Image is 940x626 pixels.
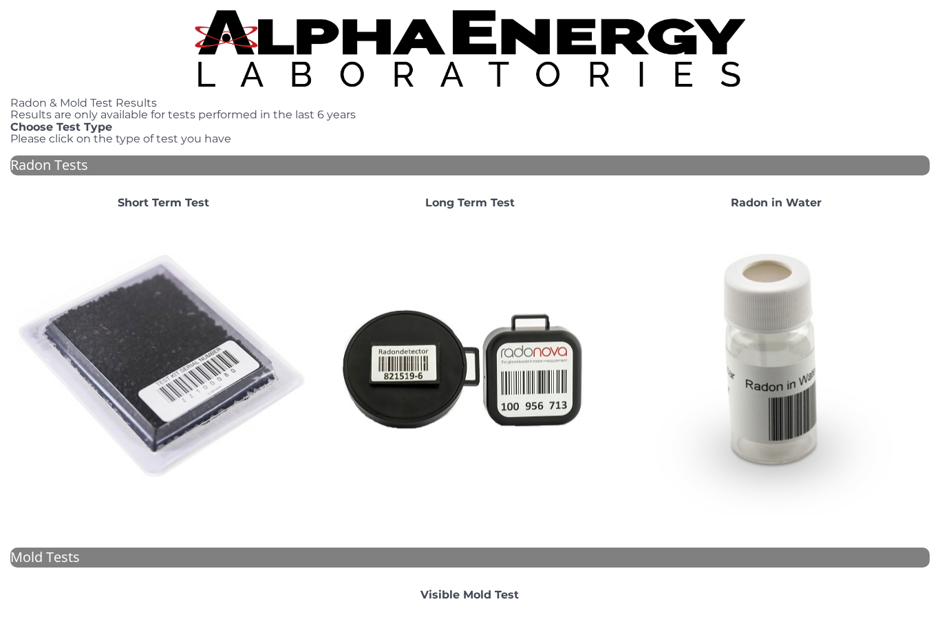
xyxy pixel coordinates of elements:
div: Mold Tests [10,548,930,568]
img: ShortTerm.jpg [16,219,311,515]
span: Please click on the type of test you have [10,132,231,145]
strong: Long Term Test [425,196,515,209]
div: Radon Tests [10,155,930,175]
img: RadoninWater.jpg [629,219,924,515]
strong: Visible Mold Test [420,588,519,601]
h1: Radon & Mold Test Results [10,97,930,109]
img: TightCrop.jpg [195,10,745,87]
strong: Short Term Test [118,196,209,209]
img: Radtrak2vsRadtrak3.jpg [322,219,617,515]
strong: Choose Test Type [10,120,112,133]
strong: Radon in Water [731,196,822,209]
h4: Results are only available for tests performed in the last 6 years [10,109,930,121]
